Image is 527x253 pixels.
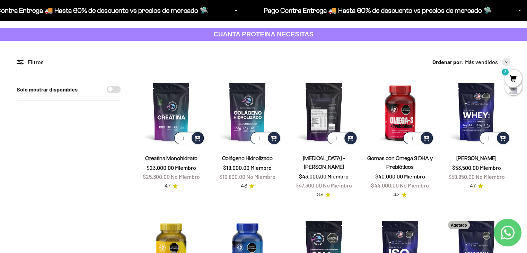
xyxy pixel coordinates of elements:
span: $23.000,00 [147,164,174,171]
span: Miembro [404,173,425,180]
span: $47.300,00 [296,182,322,189]
span: $53.500,00 [452,164,478,171]
a: Colágeno Hidrolizado [222,155,273,161]
p: Pago Contra Entrega 🚚 Hasta 60% de descuento vs precios de mercado 🛸 [258,5,487,16]
span: Ordenar por: [432,58,464,67]
span: $44.000,00 [371,182,399,189]
a: 2 [504,75,522,83]
span: No Miembro [171,173,200,180]
span: Más vendidos [465,58,498,67]
span: 4.7 [470,182,476,190]
a: 4.74.7 de 5.0 estrellas [470,182,483,190]
span: 3.9 [317,191,323,199]
img: Citrato de Magnesio - Sabor Limón [290,78,358,146]
span: $40.000,00 [375,173,403,180]
span: 4.8 [241,182,247,190]
span: $19.800,00 [219,173,245,180]
span: 4.7 [165,182,170,190]
span: No Miembro [475,173,504,180]
span: $18.000,00 [223,164,249,171]
button: Más vendidos [465,58,510,67]
div: Filtros [17,58,121,67]
label: Solo mostrar disponibles [17,85,78,94]
strong: CUANTA PROTEÍNA NECESITAS [213,30,314,38]
mark: 2 [501,68,509,76]
span: 4.2 [393,191,399,199]
span: $25.300,00 [143,173,170,180]
a: Creatina Monohidrato [145,155,197,161]
a: [MEDICAL_DATA] - [PERSON_NAME] [303,155,345,170]
span: Miembro [251,164,272,171]
span: $58.850,00 [448,173,474,180]
a: [PERSON_NAME] [456,155,497,161]
a: 3.93.9 de 5.0 estrellas [317,191,331,199]
a: 4.24.2 de 5.0 estrellas [393,191,407,199]
span: Miembro [327,173,349,180]
span: No Miembro [323,182,352,189]
a: 4.74.7 de 5.0 estrellas [165,182,178,190]
span: $43.000,00 [299,173,326,180]
span: No Miembro [400,182,429,189]
a: Gomas con Omega 3 DHA y Prebióticos [367,155,433,170]
span: Miembro [480,164,501,171]
span: No Miembro [246,173,275,180]
span: Miembro [175,164,196,171]
a: 4.84.8 de 5.0 estrellas [241,182,254,190]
